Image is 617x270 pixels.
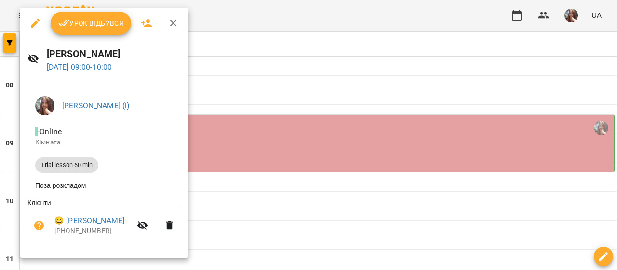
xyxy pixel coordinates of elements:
span: - Online [35,127,64,136]
button: Візит ще не сплачено. Додати оплату? [27,214,51,237]
img: 0ee1f4be303f1316836009b6ba17c5c5.jpeg [35,96,54,115]
h6: [PERSON_NAME] [47,46,181,61]
p: Кімната [35,138,173,147]
span: Урок відбувся [58,17,124,29]
p: [PHONE_NUMBER] [54,227,131,236]
a: [PERSON_NAME] (і) [62,101,130,110]
li: Поза розкладом [27,177,181,194]
button: Урок відбувся [51,12,132,35]
a: 😀 [PERSON_NAME] [54,215,124,227]
a: [DATE] 09:00-10:00 [47,62,112,71]
span: Trial lesson 60 min [35,161,98,170]
ul: Клієнти [27,198,181,246]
